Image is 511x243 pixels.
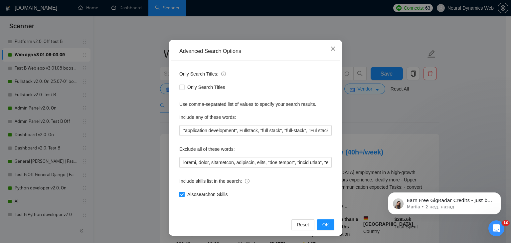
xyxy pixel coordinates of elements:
label: Include any of these words: [179,112,236,122]
div: Advanced Search Options [179,48,332,55]
label: Exclude all of these words: [179,144,235,154]
div: Use comma-separated list of values to specify your search results. [179,101,332,108]
button: Reset [291,219,314,230]
span: Also search on Skills [185,191,230,198]
span: info-circle [221,72,226,76]
button: OK [317,219,334,230]
span: OK [322,221,329,228]
span: Reset [297,221,309,228]
span: close [330,46,336,51]
iframe: Intercom live chat [488,220,504,236]
iframe: Intercom notifications сообщение [378,178,511,225]
span: Include skills list in the search: [179,177,250,185]
span: 10 [502,220,510,226]
span: Only Search Titles [185,84,228,91]
button: Close [324,40,342,58]
span: Only Search Titles: [179,70,226,78]
span: info-circle [245,179,250,183]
